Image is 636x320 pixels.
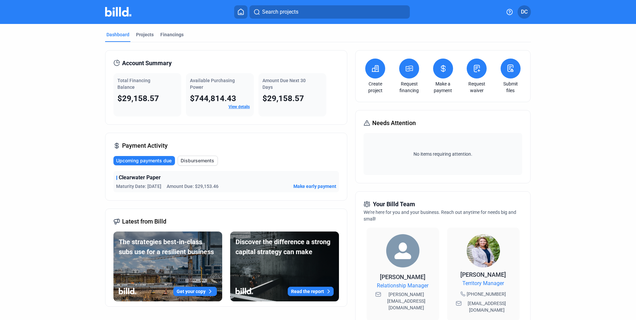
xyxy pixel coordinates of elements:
[467,234,500,267] img: Territory Manager
[397,80,421,94] a: Request financing
[293,183,336,190] button: Make early payment
[380,273,425,280] span: [PERSON_NAME]
[178,156,218,166] button: Disbursements
[373,200,415,209] span: Your Billd Team
[366,151,519,157] span: No items requiring attention.
[167,183,219,190] span: Amount Due: $29,153.46
[236,237,334,257] div: Discover the difference a strong capital strategy can make
[122,217,166,226] span: Latest from Billd
[386,234,419,267] img: Relationship Manager
[116,157,172,164] span: Upcoming payments due
[460,271,506,278] span: [PERSON_NAME]
[364,210,516,222] span: We're here for you and your business. Reach out anytime for needs big and small!
[364,80,387,94] a: Create project
[383,291,430,311] span: [PERSON_NAME][EMAIL_ADDRESS][DOMAIN_NAME]
[288,287,334,296] button: Read the report
[372,118,416,128] span: Needs Attention
[181,157,214,164] span: Disbursements
[122,59,172,68] span: Account Summary
[113,156,175,165] button: Upcoming payments due
[465,80,488,94] a: Request waiver
[249,5,410,19] button: Search projects
[518,5,531,19] button: DC
[105,7,131,17] img: Billd Company Logo
[463,300,511,313] span: [EMAIL_ADDRESS][DOMAIN_NAME]
[262,8,298,16] span: Search projects
[173,287,217,296] button: Get your copy
[262,94,304,103] span: $29,158.57
[136,31,154,38] div: Projects
[462,279,504,287] span: Territory Manager
[117,94,159,103] span: $29,158.57
[122,141,168,150] span: Payment Activity
[119,237,217,257] div: The strategies best-in-class subs use for a resilient business
[160,31,184,38] div: Financings
[117,78,150,90] span: Total Financing Balance
[521,8,528,16] span: DC
[106,31,129,38] div: Dashboard
[229,104,250,109] a: View details
[190,78,235,90] span: Available Purchasing Power
[116,183,161,190] span: Maturity Date: [DATE]
[499,80,522,94] a: Submit files
[190,94,236,103] span: $744,814.43
[467,291,506,297] span: [PHONE_NUMBER]
[262,78,306,90] span: Amount Due Next 30 Days
[377,282,428,290] span: Relationship Manager
[119,174,161,182] span: Clearwater Paper
[431,80,455,94] a: Make a payment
